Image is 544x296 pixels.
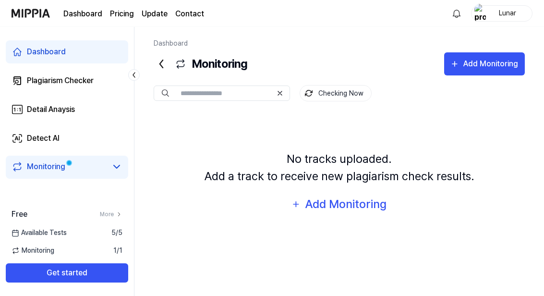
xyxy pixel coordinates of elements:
[175,8,204,20] a: Contact
[305,89,313,97] img: monitoring Icon
[205,150,474,185] div: No tracks uploaded. Add a track to receive new plagiarism check results.
[154,39,188,47] a: Dashboard
[27,75,94,86] div: Plagiarism Checker
[12,209,27,220] span: Free
[304,195,387,213] div: Add Monitoring
[6,69,128,92] a: Plagiarism Checker
[285,193,393,216] button: Add Monitoring
[462,58,519,70] div: Add Monitoring
[6,98,128,121] a: Detail Anaysis
[6,40,128,63] a: Dashboard
[100,210,122,219] a: More
[27,104,75,115] div: Detail Anaysis
[63,8,102,20] a: Dashboard
[471,5,532,22] button: profileLunar
[27,46,66,58] div: Dashboard
[27,133,60,144] div: Detect AI
[27,161,65,173] div: Monitoring
[489,8,526,18] div: Lunar
[12,228,67,238] span: Available Tests
[451,8,462,19] img: 알림
[12,161,107,173] a: Monitoring
[113,246,122,256] span: 1 / 1
[111,228,122,238] span: 5 / 5
[444,52,525,75] button: Add Monitoring
[110,8,134,20] a: Pricing
[6,263,128,283] button: Get started
[162,89,169,97] img: Search
[12,246,54,256] span: Monitoring
[6,127,128,150] a: Detect AI
[300,85,372,101] button: Checking Now
[474,4,486,23] img: profile
[142,8,168,20] a: Update
[154,52,247,75] div: Monitoring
